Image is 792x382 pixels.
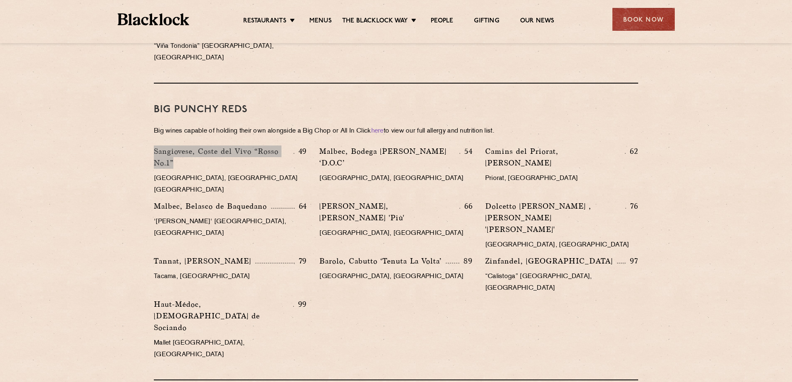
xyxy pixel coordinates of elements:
p: 76 [626,201,638,212]
p: Haut-Médoc, [DEMOGRAPHIC_DATA] de Sociando [154,298,293,333]
p: Priorat, [GEOGRAPHIC_DATA] [485,173,638,185]
img: BL_Textured_Logo-footer-cropped.svg [118,13,190,25]
p: 66 [460,201,473,212]
p: Zinfandel, [GEOGRAPHIC_DATA] [485,255,617,267]
p: “Calistoga” [GEOGRAPHIC_DATA], [GEOGRAPHIC_DATA] [485,271,638,294]
p: Malbec, Belasco de Baquedano [154,200,271,212]
p: 62 [626,146,638,157]
a: Our News [520,17,555,26]
div: Book Now [612,8,675,31]
p: Mallet [GEOGRAPHIC_DATA], [GEOGRAPHIC_DATA] [154,338,307,361]
p: Dolcetto [PERSON_NAME] , [PERSON_NAME] '[PERSON_NAME]' [485,200,626,235]
p: Barolo, Cabutto ‘Tenuta La Volta’ [319,255,446,267]
a: Gifting [474,17,499,26]
p: [GEOGRAPHIC_DATA], [GEOGRAPHIC_DATA] [319,228,472,239]
p: Big wines capable of holding their own alongside a Big Chop or All In Click to view our full alle... [154,126,638,137]
h3: BIG PUNCHY REDS [154,104,638,115]
p: Tannat, [PERSON_NAME] [154,255,255,267]
p: [GEOGRAPHIC_DATA], [GEOGRAPHIC_DATA] [GEOGRAPHIC_DATA] [154,173,307,196]
p: 64 [295,201,307,212]
p: [GEOGRAPHIC_DATA], [GEOGRAPHIC_DATA] [319,271,472,283]
a: here [371,128,384,134]
p: 54 [460,146,473,157]
p: “Viña Tondonia” [GEOGRAPHIC_DATA], [GEOGRAPHIC_DATA] [154,41,307,64]
p: 79 [295,256,307,266]
p: 99 [294,299,307,310]
a: Menus [309,17,332,26]
p: [GEOGRAPHIC_DATA], [GEOGRAPHIC_DATA] [319,173,472,185]
a: The Blacklock Way [342,17,408,26]
p: 89 [459,256,473,266]
p: [PERSON_NAME], [PERSON_NAME] 'Più' [319,200,459,224]
a: Restaurants [243,17,286,26]
p: Malbec, Bodega [PERSON_NAME] ‘D.O.C’ [319,145,459,169]
p: '[PERSON_NAME]' [GEOGRAPHIC_DATA], [GEOGRAPHIC_DATA] [154,216,307,239]
p: Camins del Priorat, [PERSON_NAME] [485,145,625,169]
p: 49 [294,146,307,157]
a: People [431,17,453,26]
p: Tacama, [GEOGRAPHIC_DATA] [154,271,307,283]
p: [GEOGRAPHIC_DATA], [GEOGRAPHIC_DATA] [485,239,638,251]
p: 97 [626,256,638,266]
p: Sangiovese, Coste del Vivo “Rosso No.1” [154,145,294,169]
